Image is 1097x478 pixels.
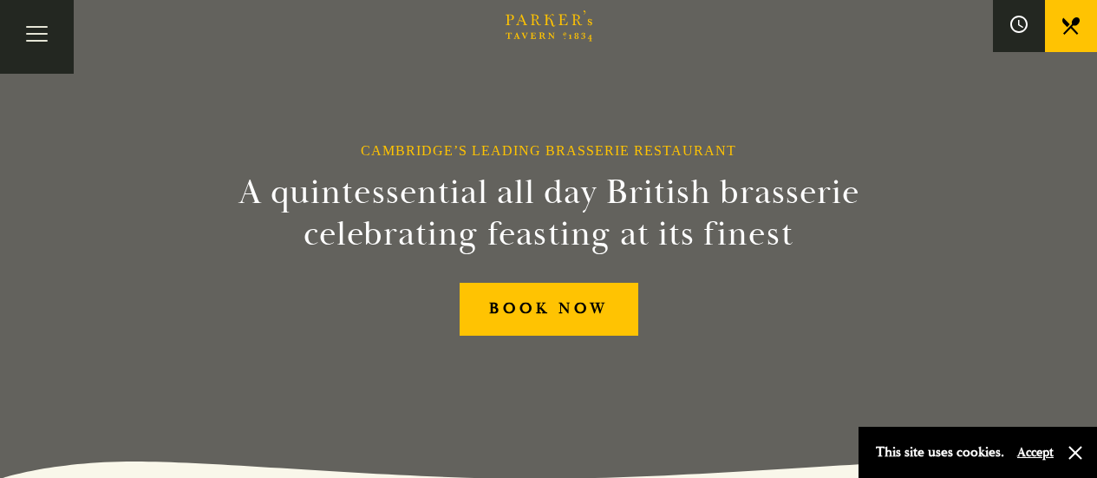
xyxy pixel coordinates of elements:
[460,283,638,336] a: BOOK NOW
[1067,444,1084,462] button: Close and accept
[1017,444,1054,461] button: Accept
[153,172,944,255] h2: A quintessential all day British brasserie celebrating feasting at its finest
[876,440,1004,465] p: This site uses cookies.
[361,142,736,159] h1: Cambridge’s Leading Brasserie Restaurant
